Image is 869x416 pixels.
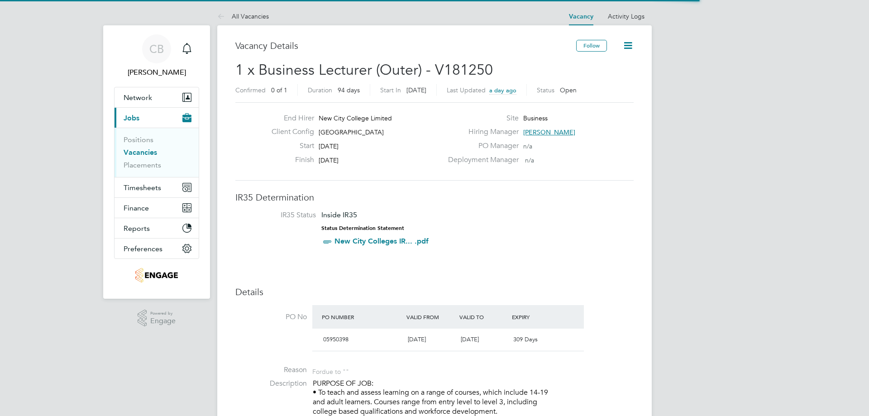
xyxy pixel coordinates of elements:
[115,239,199,258] button: Preferences
[235,61,493,79] span: 1 x Business Lecturer (Outer) - V181250
[235,312,307,322] label: PO No
[404,309,457,325] div: Valid From
[319,156,339,164] span: [DATE]
[525,156,534,164] span: n/a
[338,86,360,94] span: 94 days
[235,286,634,298] h3: Details
[235,191,634,203] h3: IR35 Determination
[523,142,532,150] span: n/a
[150,310,176,317] span: Powered by
[443,155,519,165] label: Deployment Manager
[319,142,339,150] span: [DATE]
[408,335,426,343] span: [DATE]
[124,183,161,192] span: Timesheets
[264,127,314,137] label: Client Config
[244,210,316,220] label: IR35 Status
[149,43,164,55] span: CB
[235,365,307,375] label: Reason
[124,224,150,233] span: Reports
[560,86,577,94] span: Open
[537,86,554,94] label: Status
[321,210,357,219] span: Inside IR35
[115,177,199,197] button: Timesheets
[235,379,307,388] label: Description
[523,114,548,122] span: Business
[264,114,314,123] label: End Hirer
[319,128,384,136] span: [GEOGRAPHIC_DATA]
[124,148,157,157] a: Vacancies
[150,317,176,325] span: Engage
[406,86,426,94] span: [DATE]
[114,34,199,78] a: CB[PERSON_NAME]
[443,114,519,123] label: Site
[124,135,153,144] a: Positions
[115,108,199,128] button: Jobs
[124,244,162,253] span: Preferences
[523,128,575,136] span: [PERSON_NAME]
[114,268,199,282] a: Go to home page
[513,335,538,343] span: 309 Days
[608,12,645,20] a: Activity Logs
[264,141,314,151] label: Start
[115,128,199,177] div: Jobs
[308,86,332,94] label: Duration
[235,86,266,94] label: Confirmed
[114,67,199,78] span: Cameron Bishop
[510,309,563,325] div: Expiry
[271,86,287,94] span: 0 of 1
[489,86,516,94] span: a day ago
[443,141,519,151] label: PO Manager
[323,335,349,343] span: 05950398
[115,198,199,218] button: Finance
[235,40,576,52] h3: Vacancy Details
[103,25,210,299] nav: Main navigation
[319,114,392,122] span: New City College Limited
[461,335,479,343] span: [DATE]
[447,86,486,94] label: Last Updated
[443,127,519,137] label: Hiring Manager
[264,155,314,165] label: Finish
[576,40,607,52] button: Follow
[320,309,404,325] div: PO Number
[138,310,176,327] a: Powered byEngage
[135,268,177,282] img: jambo-logo-retina.png
[124,93,152,102] span: Network
[115,218,199,238] button: Reports
[124,114,139,122] span: Jobs
[124,161,161,169] a: Placements
[312,365,349,376] div: For due to ""
[124,204,149,212] span: Finance
[321,225,404,231] strong: Status Determination Statement
[115,87,199,107] button: Network
[334,237,429,245] a: New City Colleges IR... .pdf
[217,12,269,20] a: All Vacancies
[380,86,401,94] label: Start In
[457,309,510,325] div: Valid To
[569,13,593,20] a: Vacancy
